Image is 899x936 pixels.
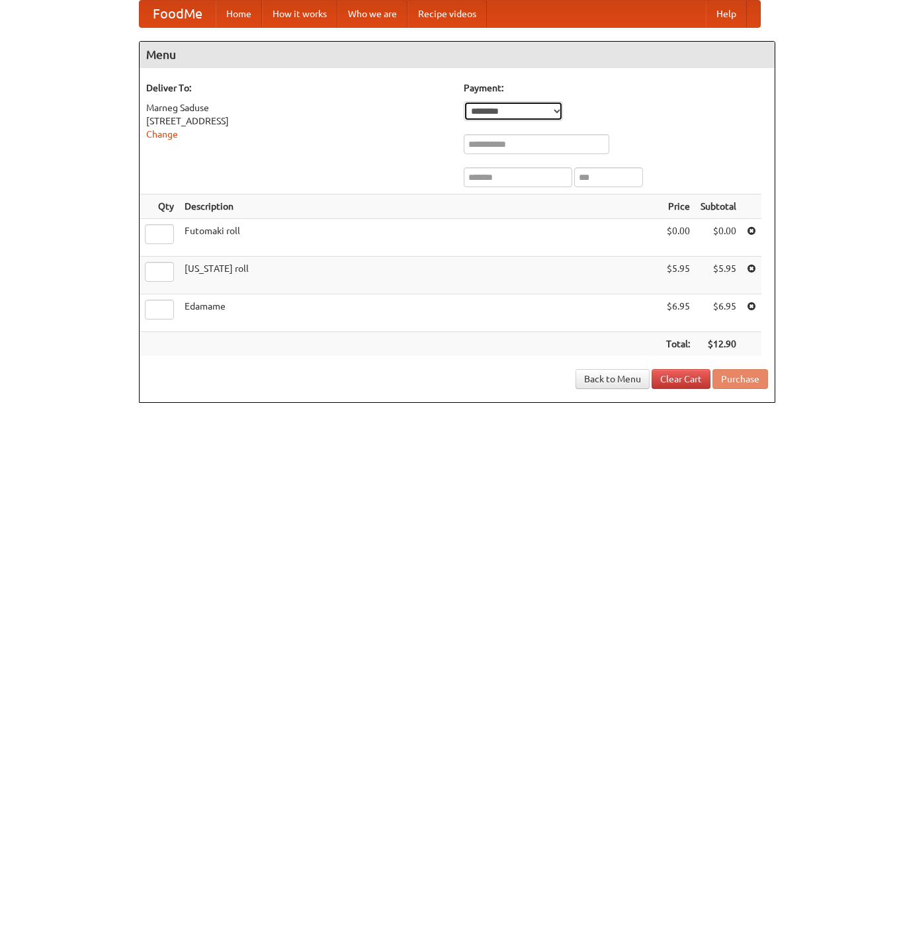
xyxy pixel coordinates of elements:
th: Price [661,194,695,219]
a: How it works [262,1,337,27]
td: $0.00 [695,219,742,257]
th: Qty [140,194,179,219]
td: $6.95 [661,294,695,332]
button: Purchase [712,369,768,389]
th: $12.90 [695,332,742,357]
td: $5.95 [695,257,742,294]
td: Futomaki roll [179,219,661,257]
h4: Menu [140,42,775,68]
div: [STREET_ADDRESS] [146,114,450,128]
td: $5.95 [661,257,695,294]
h5: Payment: [464,81,768,95]
a: Recipe videos [407,1,487,27]
h5: Deliver To: [146,81,450,95]
a: Home [216,1,262,27]
a: Help [706,1,747,27]
td: [US_STATE] roll [179,257,661,294]
td: $0.00 [661,219,695,257]
th: Description [179,194,661,219]
a: Change [146,129,178,140]
th: Subtotal [695,194,742,219]
a: Clear Cart [652,369,710,389]
td: Edamame [179,294,661,332]
a: Who we are [337,1,407,27]
th: Total: [661,332,695,357]
a: Back to Menu [576,369,650,389]
a: FoodMe [140,1,216,27]
div: Marneg Saduse [146,101,450,114]
td: $6.95 [695,294,742,332]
